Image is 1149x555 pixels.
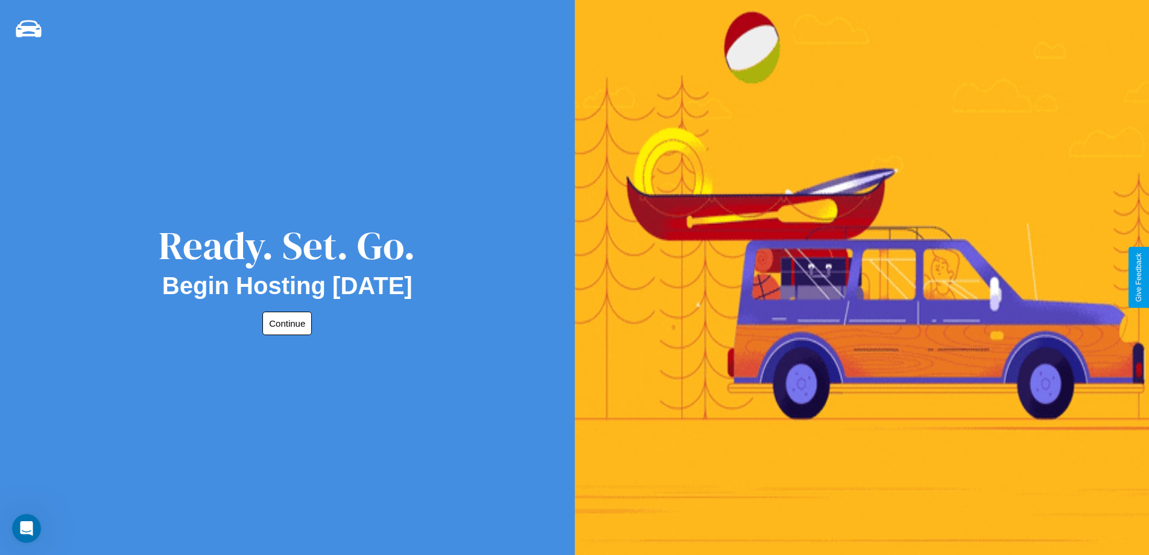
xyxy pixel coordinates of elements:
button: Continue [262,312,312,335]
div: Give Feedback [1135,253,1143,302]
iframe: Intercom live chat [12,514,41,543]
div: Ready. Set. Go. [159,219,416,272]
h2: Begin Hosting [DATE] [162,272,413,300]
